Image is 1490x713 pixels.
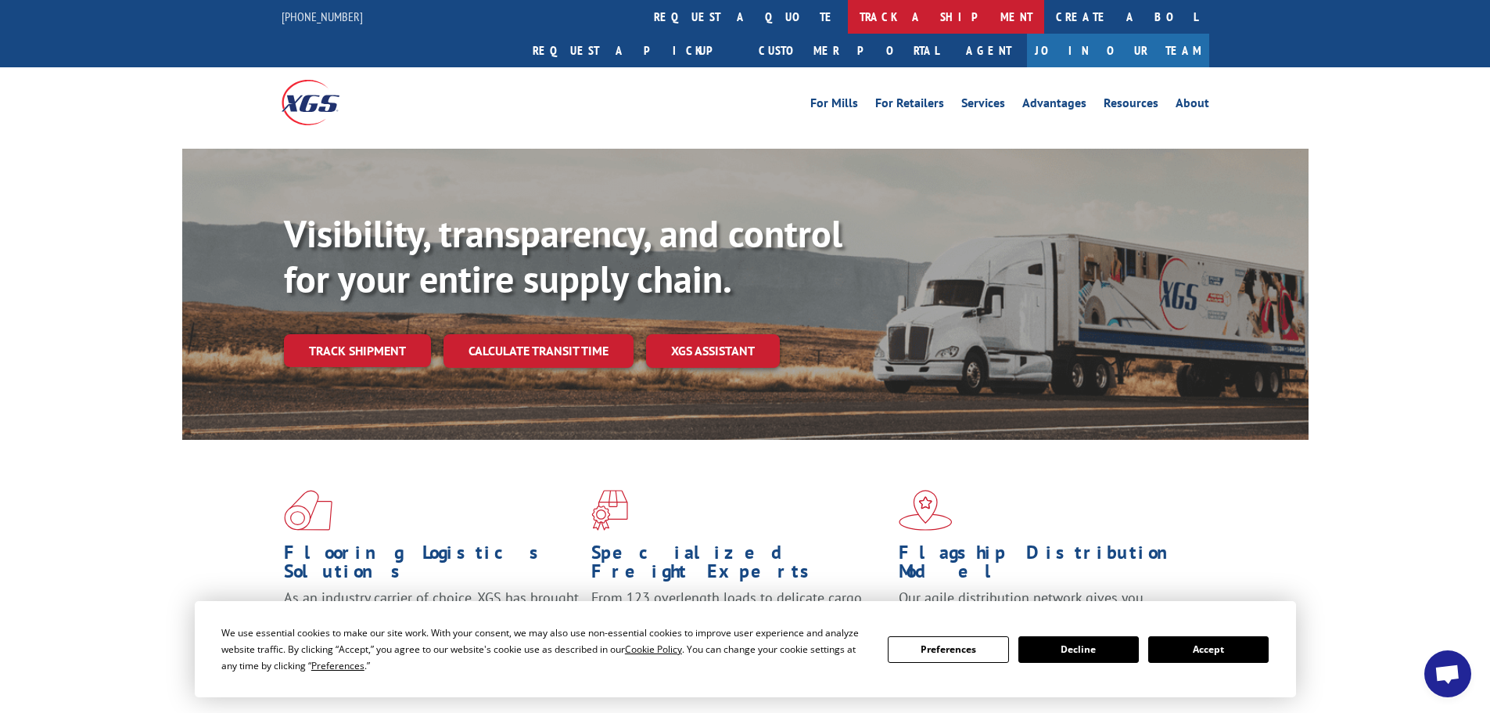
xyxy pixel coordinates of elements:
[311,659,364,672] span: Preferences
[521,34,747,67] a: Request a pickup
[1176,97,1209,114] a: About
[747,34,950,67] a: Customer Portal
[1424,650,1471,697] a: Open chat
[1022,97,1086,114] a: Advantages
[899,543,1194,589] h1: Flagship Distribution Model
[284,543,580,589] h1: Flooring Logistics Solutions
[646,334,780,368] a: XGS ASSISTANT
[899,490,953,531] img: xgs-icon-flagship-distribution-model-red
[221,625,869,674] div: We use essential cookies to make our site work. With your consent, we may also use non-essential ...
[899,589,1187,625] span: Our agile distribution network gives you nationwide inventory management on demand.
[195,601,1296,697] div: Cookie Consent Prompt
[875,97,944,114] a: For Retailers
[284,209,842,303] b: Visibility, transparency, and control for your entire supply chain.
[1104,97,1158,114] a: Resources
[1018,636,1139,663] button: Decline
[282,9,363,24] a: [PHONE_NUMBER]
[961,97,1005,114] a: Services
[284,334,431,367] a: Track shipment
[591,543,887,589] h1: Specialized Freight Experts
[888,636,1008,663] button: Preferences
[625,643,682,656] span: Cookie Policy
[1027,34,1209,67] a: Join Our Team
[1148,636,1269,663] button: Accept
[810,97,858,114] a: For Mills
[950,34,1027,67] a: Agent
[284,490,332,531] img: xgs-icon-total-supply-chain-intelligence-red
[443,334,634,368] a: Calculate transit time
[591,490,628,531] img: xgs-icon-focused-on-flooring-red
[591,589,887,658] p: From 123 overlength loads to delicate cargo, our experienced staff knows the best way to move you...
[284,589,579,644] span: As an industry carrier of choice, XGS has brought innovation and dedication to flooring logistics...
